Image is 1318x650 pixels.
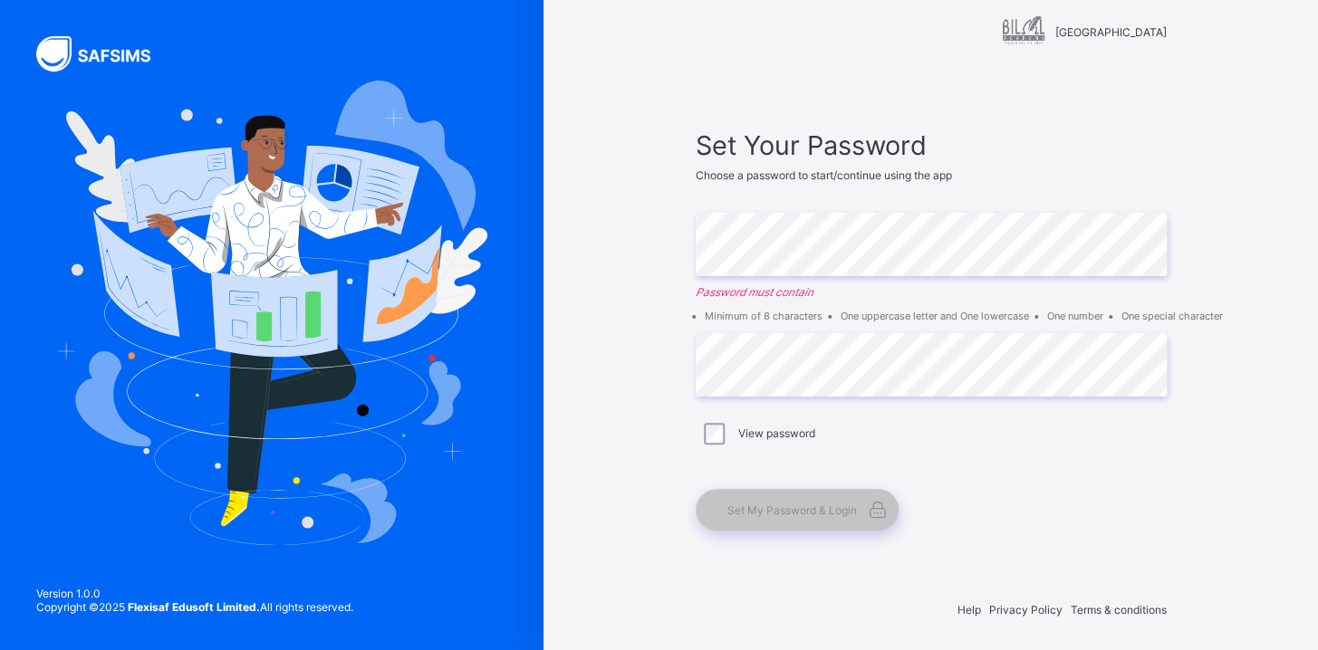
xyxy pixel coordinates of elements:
[957,603,981,617] span: Help
[1071,603,1167,617] span: Terms & conditions
[36,587,353,600] span: Version 1.0.0
[56,81,487,544] img: Hero Image
[705,310,823,322] li: Minimum of 8 characters
[696,168,952,182] span: Choose a password to start/continue using the app
[737,426,814,440] label: View password
[727,503,857,517] span: Set My Password & Login
[696,129,1167,161] span: Set Your Password
[1001,9,1046,54] img: Bilal Academy
[1047,310,1103,322] li: One number
[36,600,353,614] span: Copyright © 2025 All rights reserved.
[696,285,1167,299] em: Password must contain
[989,603,1063,617] span: Privacy Policy
[1055,25,1167,39] span: [GEOGRAPHIC_DATA]
[841,310,1029,322] li: One uppercase letter and One lowercase
[1121,310,1223,322] li: One special character
[128,600,260,614] strong: Flexisaf Edusoft Limited.
[36,36,172,72] img: SAFSIMS Logo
